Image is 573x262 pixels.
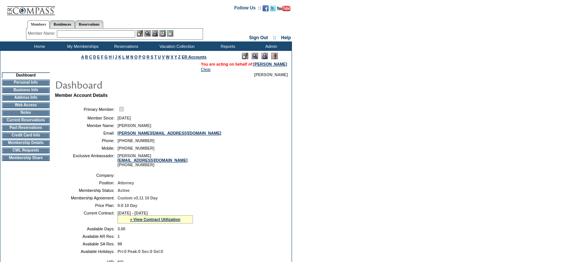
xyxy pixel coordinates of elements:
span: 98 [118,242,122,246]
td: Membership Agreement: [58,196,115,200]
td: Web Access [2,102,50,108]
td: Business Info [2,87,50,93]
span: 3.00 [118,227,125,231]
td: Personal Info [2,80,50,86]
a: K [118,55,121,59]
span: [PHONE_NUMBER] [118,146,154,150]
td: Membership Share [2,155,50,161]
span: 1 [118,234,120,239]
a: B [85,55,88,59]
a: ER Accounts [182,55,206,59]
td: Credit Card Info [2,132,50,138]
a: Follow us on Twitter [270,8,276,12]
td: Position: [58,181,115,185]
span: [DATE] [118,116,131,120]
a: Sign Out [249,35,268,40]
td: Available SA Res: [58,242,115,246]
td: Primary Member: [58,106,115,113]
a: » View Contract Utilization [130,217,180,222]
td: Membership Status: [58,188,115,193]
img: Impersonate [261,53,268,59]
td: Dashboard [2,72,50,78]
a: C [89,55,92,59]
img: View Mode [252,53,258,59]
td: Home [17,41,60,51]
td: Reservations [104,41,147,51]
td: Reports [205,41,249,51]
span: 0-0 10 Day [118,203,138,208]
td: Exclusive Ambassador: [58,153,115,167]
a: M [126,55,129,59]
a: Residences [50,20,75,28]
a: D [93,55,96,59]
a: L [122,55,125,59]
img: View [144,30,151,37]
a: T [154,55,157,59]
img: Reservations [159,30,166,37]
td: Phone: [58,138,115,143]
td: Available AR Res: [58,234,115,239]
span: [DATE] - [DATE] [118,211,148,215]
a: R [147,55,150,59]
td: CWL Requests [2,147,50,153]
td: Admin [249,41,292,51]
td: Company: [58,173,115,178]
a: [PERSON_NAME][EMAIL_ADDRESS][DOMAIN_NAME] [118,131,221,135]
img: Subscribe to our YouTube Channel [277,6,290,11]
a: S [151,55,153,59]
span: Pri:0 Peak:0 Sec:0 Sel:0 [118,249,163,254]
span: You are acting on behalf of: [201,62,287,66]
img: Become our fan on Facebook [263,5,269,11]
a: I [113,55,114,59]
span: [PERSON_NAME] [254,72,288,77]
a: G [104,55,107,59]
a: O [134,55,138,59]
td: Membership Details [2,140,50,146]
a: Clear [201,67,211,72]
a: W [166,55,170,59]
span: Active [118,188,130,193]
td: Vacation Collection [147,41,205,51]
a: X [171,55,173,59]
img: b_edit.gif [137,30,143,37]
img: pgTtlDashboard.gif [55,77,205,92]
img: Edit Mode [242,53,248,59]
a: U [158,55,161,59]
td: Current Reservations [2,117,50,123]
a: H [109,55,112,59]
span: :: [273,35,276,40]
span: Attorney [118,181,134,185]
img: Log Concern/Member Elevation [271,53,278,59]
b: Member Account Details [55,93,108,98]
a: J [115,55,117,59]
span: Custom v3.11 10 Day [118,196,158,200]
div: Member Name: [28,30,57,37]
td: Address Info [2,95,50,101]
td: Past Reservations [2,125,50,131]
a: N [130,55,133,59]
td: Available Days: [58,227,115,231]
td: Current Contract: [58,211,115,224]
img: b_calculator.gif [167,30,173,37]
span: [PERSON_NAME] [PHONE_NUMBER] [118,153,188,167]
span: [PHONE_NUMBER] [118,138,154,143]
td: Member Since: [58,116,115,120]
td: Follow Us :: [234,5,261,14]
a: P [139,55,141,59]
td: My Memberships [60,41,104,51]
a: A [81,55,84,59]
td: Notes [2,110,50,116]
a: Help [281,35,291,40]
td: Member Name: [58,123,115,128]
a: [PERSON_NAME] [254,62,287,66]
a: F [101,55,104,59]
a: Become our fan on Facebook [263,8,269,12]
a: Y [174,55,177,59]
td: Price Plan: [58,203,115,208]
a: Z [178,55,181,59]
a: [EMAIL_ADDRESS][DOMAIN_NAME] [118,158,188,162]
a: Members [27,20,50,29]
td: Email: [58,131,115,135]
img: Follow us on Twitter [270,5,276,11]
a: Reservations [75,20,103,28]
